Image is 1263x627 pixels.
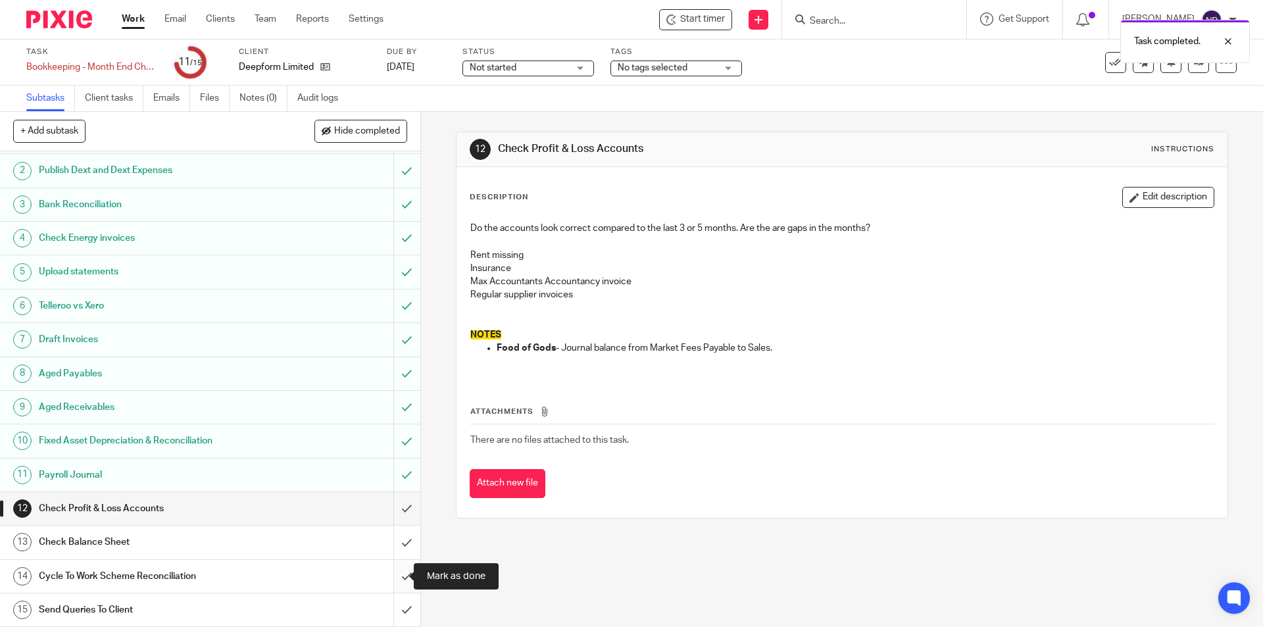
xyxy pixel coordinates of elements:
label: Due by [387,47,446,57]
span: No tags selected [618,63,687,72]
p: Insurance [470,262,1213,275]
a: Clients [206,13,235,26]
p: - Journal balance from Market Fees Payable to Sales. [497,341,1213,355]
button: Attach new file [470,469,545,499]
div: 11 [178,55,202,70]
p: Description [470,192,528,203]
a: Reports [296,13,329,26]
img: svg%3E [1201,9,1222,30]
h1: Telleroo vs Xero [39,296,266,316]
h1: Aged Payables [39,364,266,384]
p: Rent missing [470,249,1213,262]
div: 10 [13,432,32,450]
small: /15 [190,59,202,66]
div: 3 [13,195,32,214]
div: 4 [13,229,32,247]
div: 6 [13,297,32,315]
p: Regular supplier invoices [470,288,1213,301]
h1: Bank Reconciliation [39,195,266,214]
div: 13 [13,533,32,551]
h1: Publish Dext and Dext Expenses [39,161,266,180]
div: 7 [13,330,32,349]
p: Deepform Limited [239,61,314,74]
h1: Aged Receivables [39,397,266,417]
div: Bookkeeping - Month End Checks [26,61,158,74]
h1: Upload statements [39,262,266,282]
h1: Payroll Journal [39,465,266,485]
a: Client tasks [85,86,143,111]
h1: Check Balance Sheet [39,532,266,552]
h1: Check Profit & Loss Accounts [498,142,870,156]
div: 12 [470,139,491,160]
p: Max Accountants Accountancy invoice [470,275,1213,288]
strong: Food of Gods [497,343,556,353]
span: Attachments [470,408,533,415]
span: Not started [470,63,516,72]
a: Email [164,13,186,26]
div: 5 [13,263,32,282]
a: Files [200,86,230,111]
button: + Add subtask [13,120,86,142]
a: Subtasks [26,86,75,111]
span: There are no files attached to this task. [470,436,629,445]
button: Edit description [1122,187,1214,208]
h1: Check Energy invoices [39,228,266,248]
div: 9 [13,398,32,416]
p: Do the accounts look correct compared to the last 3 or 5 months. Are the are gaps in the months? [470,222,1213,235]
div: 12 [13,499,32,518]
div: Deepform Limited - Bookkeeping - Month End Checks [659,9,732,30]
span: Hide completed [334,126,400,137]
div: 15 [13,601,32,619]
label: Tags [610,47,742,57]
a: Settings [349,13,384,26]
span: [DATE] [387,63,414,72]
label: Client [239,47,370,57]
div: 2 [13,162,32,180]
div: 11 [13,466,32,484]
a: Notes (0) [239,86,287,111]
a: Audit logs [297,86,348,111]
img: Pixie [26,11,92,28]
a: Team [255,13,276,26]
div: 14 [13,567,32,586]
span: NOTES [470,330,501,339]
div: Instructions [1151,144,1214,155]
h1: Check Profit & Loss Accounts [39,499,266,518]
a: Work [122,13,145,26]
label: Task [26,47,158,57]
h1: Send Queries To Client [39,600,266,620]
button: Hide completed [314,120,407,142]
a: Emails [153,86,190,111]
label: Status [462,47,594,57]
p: Task completed. [1134,35,1201,48]
h1: Fixed Asset Depreciation & Reconciliation [39,431,266,451]
div: 8 [13,364,32,383]
h1: Draft Invoices [39,330,266,349]
h1: Cycle To Work Scheme Reconciliation [39,566,266,586]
